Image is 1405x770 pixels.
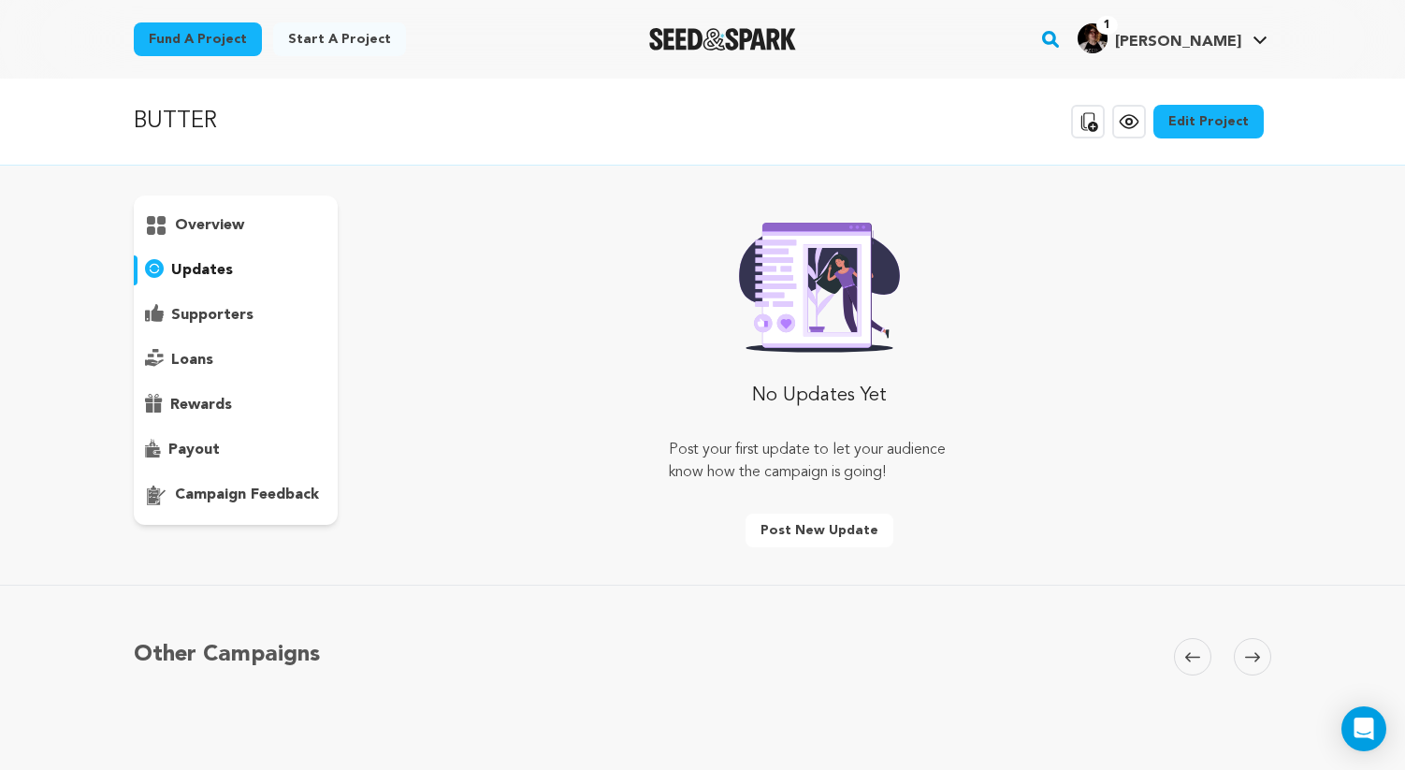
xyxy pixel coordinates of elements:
p: BUTTER [134,105,217,138]
p: supporters [171,304,253,327]
span: 1 [1096,16,1118,35]
p: updates [171,259,233,282]
button: updates [134,255,338,285]
img: Seed&Spark Rafiki Image [724,211,915,353]
a: Start a project [273,22,406,56]
span: [PERSON_NAME] [1115,35,1241,50]
button: payout [134,435,338,465]
button: rewards [134,390,338,420]
a: Edit Project [1153,105,1264,138]
span: Caitlin S.'s Profile [1074,20,1271,59]
p: Post your first update to let your audience know how the campaign is going! [669,439,970,484]
p: rewards [170,394,232,416]
a: Caitlin S.'s Profile [1074,20,1271,53]
p: overview [175,214,244,237]
button: overview [134,211,338,240]
p: No Updates Yet [752,383,887,409]
img: Seed&Spark Logo Dark Mode [649,28,796,51]
p: campaign feedback [175,484,319,506]
a: Seed&Spark Homepage [649,28,796,51]
img: a7229e624eab2fc1.png [1078,23,1108,53]
p: payout [168,439,220,461]
p: loans [171,349,213,371]
h5: Other Campaigns [134,638,320,672]
div: Caitlin S.'s Profile [1078,23,1241,53]
button: campaign feedback [134,480,338,510]
button: Post new update [746,514,893,547]
button: supporters [134,300,338,330]
div: Open Intercom Messenger [1341,706,1386,751]
a: Fund a project [134,22,262,56]
button: loans [134,345,338,375]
